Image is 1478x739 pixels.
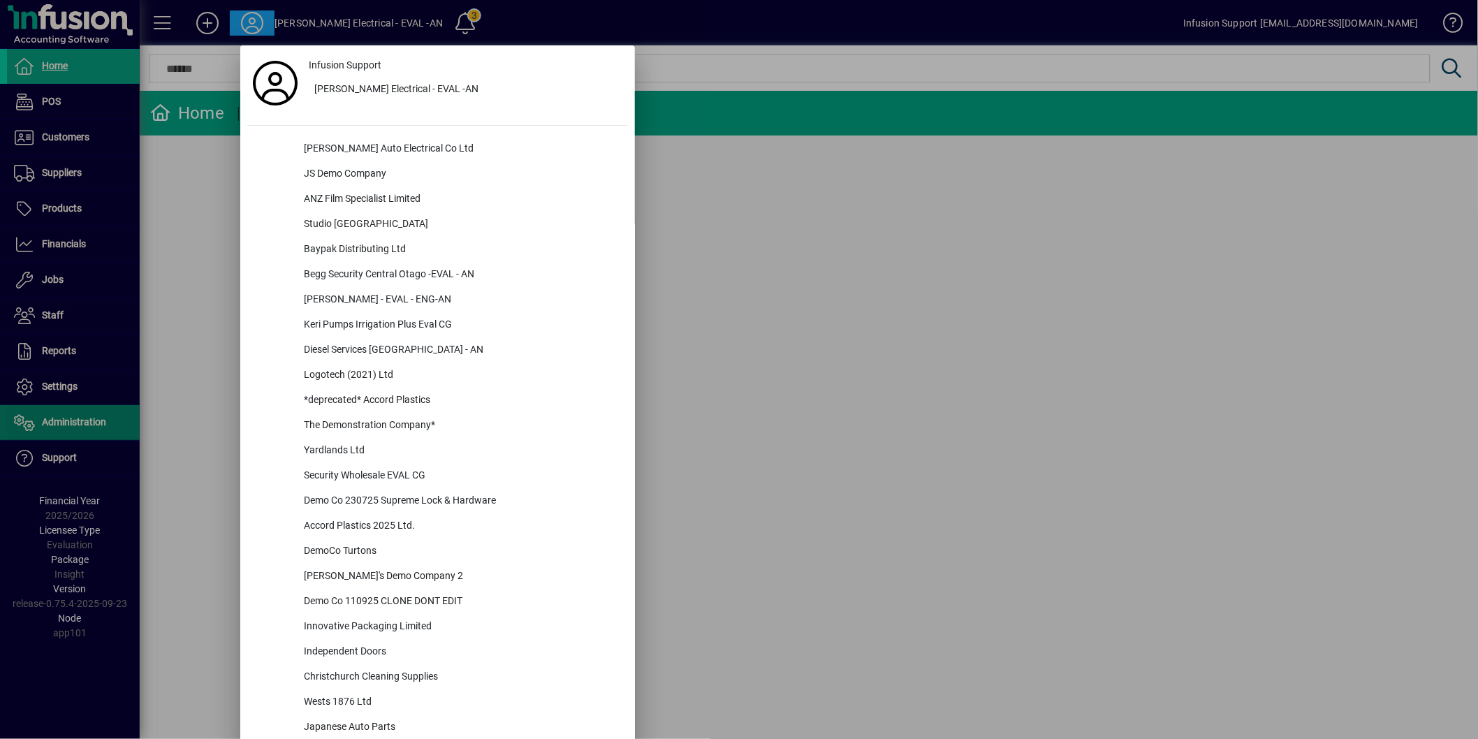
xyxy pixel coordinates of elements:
[247,388,628,414] button: *deprecated* Accord Plastics
[247,615,628,640] button: Innovative Packaging Limited
[293,137,628,162] div: [PERSON_NAME] Auto Electrical Co Ltd
[247,71,303,96] a: Profile
[247,464,628,489] button: Security Wholesale EVAL CG
[293,564,628,590] div: [PERSON_NAME]'s Demo Company 2
[247,162,628,187] button: JS Demo Company
[293,187,628,212] div: ANZ Film Specialist Limited
[293,464,628,489] div: Security Wholesale EVAL CG
[293,212,628,237] div: Studio [GEOGRAPHIC_DATA]
[247,288,628,313] button: [PERSON_NAME] - EVAL - ENG-AN
[247,640,628,665] button: Independent Doors
[247,338,628,363] button: Diesel Services [GEOGRAPHIC_DATA] - AN
[293,388,628,414] div: *deprecated* Accord Plastics
[293,288,628,313] div: [PERSON_NAME] - EVAL - ENG-AN
[303,52,628,78] a: Infusion Support
[293,590,628,615] div: Demo Co 110925 CLONE DONT EDIT
[293,690,628,715] div: Wests 1876 Ltd
[293,414,628,439] div: The Demonstration Company*
[247,439,628,464] button: Yardlands Ltd
[247,363,628,388] button: Logotech (2021) Ltd
[293,665,628,690] div: Christchurch Cleaning Supplies
[293,313,628,338] div: Keri Pumps Irrigation Plus Eval CG
[247,212,628,237] button: Studio [GEOGRAPHIC_DATA]
[293,363,628,388] div: Logotech (2021) Ltd
[293,237,628,263] div: Baypak Distributing Ltd
[247,137,628,162] button: [PERSON_NAME] Auto Electrical Co Ltd
[293,338,628,363] div: Diesel Services [GEOGRAPHIC_DATA] - AN
[293,539,628,564] div: DemoCo Turtons
[293,489,628,514] div: Demo Co 230725 Supreme Lock & Hardware
[247,489,628,514] button: Demo Co 230725 Supreme Lock & Hardware
[303,78,628,103] button: [PERSON_NAME] Electrical - EVAL -AN
[247,514,628,539] button: Accord Plastics 2025 Ltd.
[293,162,628,187] div: JS Demo Company
[293,514,628,539] div: Accord Plastics 2025 Ltd.
[293,263,628,288] div: Begg Security Central Otago -EVAL - AN
[247,564,628,590] button: [PERSON_NAME]'s Demo Company 2
[293,640,628,665] div: Independent Doors
[293,439,628,464] div: Yardlands Ltd
[247,187,628,212] button: ANZ Film Specialist Limited
[247,237,628,263] button: Baypak Distributing Ltd
[309,58,381,73] span: Infusion Support
[247,590,628,615] button: Demo Co 110925 CLONE DONT EDIT
[247,313,628,338] button: Keri Pumps Irrigation Plus Eval CG
[247,690,628,715] button: Wests 1876 Ltd
[247,263,628,288] button: Begg Security Central Otago -EVAL - AN
[247,539,628,564] button: DemoCo Turtons
[293,615,628,640] div: Innovative Packaging Limited
[247,414,628,439] button: The Demonstration Company*
[247,665,628,690] button: Christchurch Cleaning Supplies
